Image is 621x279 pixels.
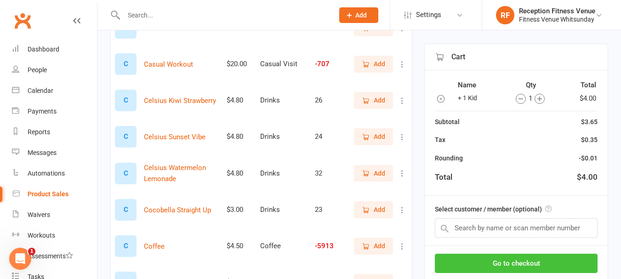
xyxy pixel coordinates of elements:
[115,199,137,221] div: Set product image
[28,252,73,260] div: Assessments
[457,79,496,91] th: Name
[115,126,137,148] div: Set product image
[12,225,97,246] a: Workouts
[315,60,344,68] div: -707
[354,92,393,108] button: Add
[581,117,598,127] div: $3.65
[565,79,597,91] th: Total
[416,5,441,25] span: Settings
[315,24,344,32] div: -120
[12,142,97,163] a: Messages
[227,97,252,104] div: $4.80
[12,80,97,101] a: Calendar
[28,149,57,156] div: Messages
[374,241,385,251] span: Add
[581,135,598,145] div: $0.35
[12,39,97,60] a: Dashboard
[354,201,393,218] button: Add
[354,165,393,182] button: Add
[457,92,496,104] td: + 1 Kid
[435,254,598,273] button: Go to checkout
[315,206,344,214] div: 23
[144,162,218,184] button: Celsius Watermelon Lemonade
[519,7,595,15] div: Reception Fitness Venue
[12,246,97,267] a: Assessments
[579,153,598,163] div: -$0.01
[28,128,50,136] div: Reports
[260,206,307,214] div: Drinks
[577,171,598,183] div: $4.00
[260,170,307,177] div: Drinks
[435,204,552,214] label: Select customer / member (optional)
[227,60,252,68] div: $20.00
[28,232,55,239] div: Workouts
[227,242,252,250] div: $4.50
[12,184,97,205] a: Product Sales
[227,206,252,214] div: $3.00
[354,238,393,254] button: Add
[260,133,307,141] div: Drinks
[374,205,385,215] span: Add
[121,9,327,22] input: Search...
[12,101,97,122] a: Payments
[374,168,385,178] span: Add
[28,108,57,115] div: Payments
[115,235,137,257] div: Set product image
[227,133,252,141] div: $4.80
[355,11,367,19] span: Add
[28,190,68,198] div: Product Sales
[354,128,393,145] button: Add
[12,122,97,142] a: Reports
[227,24,252,32] div: $10.00
[315,170,344,177] div: 32
[28,248,35,255] span: 1
[144,59,193,70] button: Casual Workout
[144,131,205,142] button: Celsius Sunset Vibe
[227,170,252,177] div: $4.80
[115,163,137,184] div: Set product image
[11,9,34,32] a: Clubworx
[260,97,307,104] div: Drinks
[315,242,344,250] div: -5913
[496,6,514,24] div: RF
[144,241,165,252] button: Coffee
[374,59,385,69] span: Add
[315,97,344,104] div: 26
[12,205,97,225] a: Waivers
[497,79,564,91] th: Qty
[28,46,59,53] div: Dashboard
[315,133,344,141] div: 24
[260,24,307,32] div: Casual Visit
[435,153,463,163] div: Rounding
[12,163,97,184] a: Automations
[498,93,562,104] div: 1
[144,95,216,106] button: Celsius Kiwi Strawberry
[115,90,137,111] div: Set product image
[28,211,50,218] div: Waivers
[374,131,385,142] span: Add
[260,242,307,250] div: Coffee
[115,53,137,75] div: Set product image
[519,15,595,23] div: Fitness Venue Whitsunday
[435,117,460,127] div: Subtotal
[374,95,385,105] span: Add
[435,218,598,238] input: Search by name or scan member number
[28,66,47,74] div: People
[339,7,378,23] button: Add
[354,56,393,72] button: Add
[425,44,608,70] div: Cart
[28,170,65,177] div: Automations
[435,135,445,145] div: Tax
[12,60,97,80] a: People
[565,92,597,104] td: $4.00
[144,205,211,216] button: Cocobella Straight Up
[9,248,31,270] iframe: Intercom live chat
[28,87,53,94] div: Calendar
[435,171,452,183] div: Total
[260,60,307,68] div: Casual Visit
